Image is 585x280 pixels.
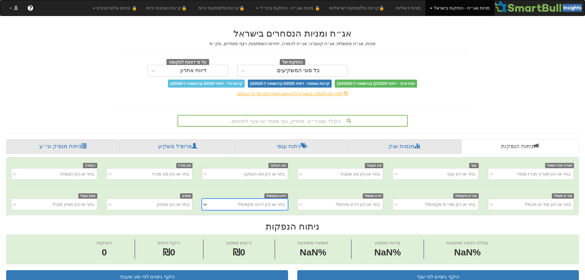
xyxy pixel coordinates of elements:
span: NaN% [298,246,329,259]
a: מגמות שוק [347,139,461,154]
h5: מניות, אג״ח ממשלתי, אג״ח קונצרני, אג״ח להמרה, יחידות השתתפות, רצף מוסדיים, מק״מ [118,41,468,46]
span: סוג מכרז [176,163,193,168]
div: בחר או הזן ענף [447,171,475,177]
a: מניות ואג״ח - החזקות בישראל [425,0,494,16]
span: מח״מ מקסימלי [453,193,479,199]
div: בחר או הזן סוג שעבוד [340,171,380,177]
span: תאריך מכרז מוסדי [545,163,574,168]
h2: ניתוח הנפקות [6,221,579,231]
span: מנפיק [180,193,193,199]
div: בחר או הזן סוג מכרז [152,171,189,177]
span: ביקוש ממוצע [226,240,252,245]
span: מח״מ מינמלי [552,193,574,199]
a: ניתוח מנפיק וני״ע [6,139,120,154]
span: דירוג מינימלי [363,193,384,199]
h2: אג״ח ומניות הנסחרים בישראל [118,28,468,38]
a: מניות דואליות [391,0,425,16]
div: הקלד שם ני״ע, מנפיק, גוף מוסדי או ענף לחיפוש... [178,116,407,126]
span: היקף גיוסים [158,240,180,245]
span: קרנות נאמנות - דיווחי 5/2025 (בהשוואה ל-4/2025) [248,80,331,88]
div: בחר או הזן דירוג מקסימלי [237,201,285,207]
a: ניתוח הנפקות [461,139,579,154]
a: 🔒קרנות נאמנות זרות [142,0,194,16]
span: ? [29,5,32,11]
span: ₪0 [233,247,245,257]
span: על פי דוחות לתקופה [166,59,209,66]
a: 🔒 מניות ואג״ח - החזקות בחו״ל [252,0,325,16]
span: החזקות של [280,59,306,66]
div: לחץ כאן לצפייה בתאריכי הדיווחים האחרונים של כל הגופים [113,91,472,97]
span: הנפקות [97,240,112,245]
div: כל סוגי המשקיעים [277,68,320,74]
span: סוג שעבוד [365,163,384,168]
a: 🔒קרנות סל/מחקות זרות [194,0,252,16]
span: הצמדה [83,163,97,168]
div: בחר או הזן מפיץ מוביל [53,201,94,207]
a: ? [23,0,38,16]
a: ניתוח ענפי [236,139,347,154]
div: בחר או הזן דירוג מינימלי [336,201,380,207]
span: NaN% [447,246,488,259]
span: דירוג מקסימלי [264,193,288,199]
div: בחר או הזן תאריך מכרז מוסדי [517,171,571,177]
span: מרווח ממוצע [375,240,400,245]
span: NaN% [374,246,401,259]
span: מפיץ מוביל [78,193,97,199]
div: דיווח אחרון [180,68,206,74]
span: 0 [97,246,112,259]
div: בחר או הזן הצמדה [60,171,94,177]
div: בחר או הזן מנפיק [157,201,189,207]
span: ₪0 [163,247,175,257]
span: טווח ארוך - דיווחי Q1/2025 (בהשוואה ל-Q4/2024) [335,80,417,88]
a: 🔒 נכסים אלטרנטיבים [88,0,142,16]
a: 🔒קרנות סל/מחקות ישראליות [325,0,391,16]
a: פרופיל משקיע [120,139,235,154]
div: בחר או הזן מח״מ מקסימלי [425,201,475,207]
div: בחר או הזן מח״מ מינמלי [525,201,571,207]
div: בחר או הזן סוג הנפקה [244,171,285,177]
span: סוג הנפקה [268,163,288,168]
span: קרנות סל - דיווחי 5/2025 (בהשוואה ל-4/2025) [168,80,245,88]
img: Smartbull [494,0,585,13]
span: ענף [469,163,479,168]
span: תשואה ממוצעת [298,240,329,245]
span: עמלת הפצה ממוצעת [447,240,488,245]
